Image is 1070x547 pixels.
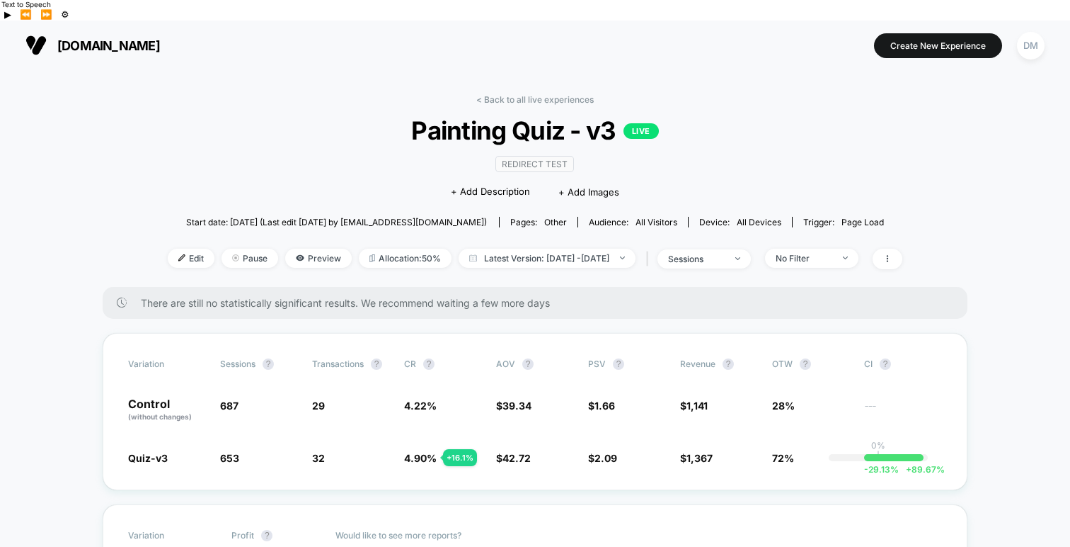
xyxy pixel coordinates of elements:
button: Create New Experience [874,33,1002,58]
span: CI [864,359,942,370]
button: ? [880,359,891,370]
span: CR [404,359,416,369]
span: (without changes) [128,412,192,421]
span: Transactions [312,359,364,369]
span: $ [496,452,531,464]
div: DM [1017,32,1045,60]
span: 2.09 [594,452,617,464]
span: Page Load [841,217,884,227]
button: [DOMAIN_NAME] [21,34,164,57]
span: all devices [737,217,781,227]
div: sessions [668,254,725,264]
span: 653 [220,452,239,464]
button: ? [261,530,272,541]
span: $ [680,400,708,412]
div: Pages: [510,217,567,227]
span: Variation [128,359,206,370]
p: | [877,451,880,461]
span: Preview [285,249,352,268]
span: Edit [168,249,214,268]
div: Trigger: [803,217,884,227]
span: 28% [772,400,795,412]
span: $ [588,400,615,412]
div: + 16.1 % [443,449,477,466]
span: Start date: [DATE] (Last edit [DATE] by [EMAIL_ADDRESS][DOMAIN_NAME]) [186,217,487,227]
span: 89.67 % [899,464,945,475]
div: Audience: [589,217,677,227]
span: | [643,249,657,269]
span: Revenue [680,359,715,369]
button: ? [613,359,624,370]
span: 1,141 [686,400,708,412]
span: 29 [312,400,325,412]
span: Pause [222,249,278,268]
img: end [620,256,625,259]
img: rebalance [369,254,375,262]
button: ? [800,359,811,370]
p: LIVE [623,123,659,139]
span: Allocation: 50% [359,249,451,268]
span: 39.34 [502,400,531,412]
img: Visually logo [25,35,47,56]
span: [DOMAIN_NAME] [57,38,160,53]
span: $ [588,452,617,464]
span: 1,367 [686,452,713,464]
button: ? [263,359,274,370]
span: other [544,217,567,227]
span: Profit [231,530,254,541]
span: $ [496,400,531,412]
span: Quiz-v3 [128,452,168,464]
span: + Add Description [451,185,530,199]
span: 42.72 [502,452,531,464]
button: Forward [36,9,57,21]
button: Settings [57,9,74,21]
div: No Filter [776,253,832,264]
span: OTW [772,359,850,370]
button: ? [522,359,534,370]
span: + Add Images [558,186,619,198]
span: + [906,464,911,475]
span: Painting Quiz - v3 [205,115,865,145]
span: Redirect Test [495,156,574,172]
span: There are still no statistically significant results. We recommend waiting a few more days [141,297,939,309]
button: ? [723,359,734,370]
img: end [843,256,848,259]
span: PSV [588,359,606,369]
button: ? [423,359,435,370]
span: Latest Version: [DATE] - [DATE] [459,249,635,268]
span: Device: [688,217,792,227]
p: Would like to see more reports? [335,530,943,541]
img: end [232,254,239,261]
img: calendar [469,254,477,261]
button: DM [1013,31,1049,60]
img: end [735,257,740,260]
span: Variation [128,530,206,541]
p: 0% [871,440,885,451]
button: ? [371,359,382,370]
span: All Visitors [635,217,677,227]
span: 32 [312,452,325,464]
span: $ [680,452,713,464]
a: < Back to all live experiences [476,94,594,105]
span: 687 [220,400,238,412]
span: 4.22 % [404,400,437,412]
span: -29.13 % [864,464,899,475]
span: Sessions [220,359,255,369]
p: Control [128,398,206,422]
button: Previous [16,9,36,21]
span: --- [864,402,942,422]
span: AOV [496,359,515,369]
span: 1.66 [594,400,615,412]
span: 72% [772,452,794,464]
span: 4.90 % [404,452,437,464]
img: edit [178,254,185,261]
